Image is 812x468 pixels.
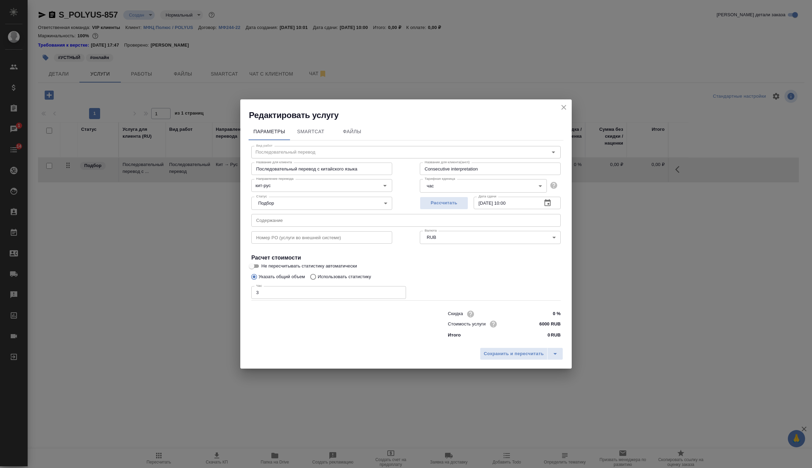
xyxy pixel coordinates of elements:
[448,321,486,328] p: Стоимость услуги
[448,332,461,339] p: Итого
[551,332,561,339] p: RUB
[256,200,276,206] button: Подбор
[251,197,392,210] div: Подбор
[420,197,468,209] button: Рассчитать
[448,310,463,317] p: Скидка
[535,309,561,319] input: ✎ Введи что-нибудь
[559,102,569,113] button: close
[425,183,436,189] button: час
[425,234,438,240] button: RUB
[261,263,357,270] span: Не пересчитывать статистику автоматически
[294,127,327,136] span: SmartCat
[480,348,563,360] div: split button
[535,319,561,329] input: ✎ Введи что-нибудь
[336,127,369,136] span: Файлы
[251,254,561,262] h4: Расчет стоимости
[424,199,464,207] span: Рассчитать
[259,273,305,280] p: Указать общий объем
[253,127,286,136] span: Параметры
[380,181,390,191] button: Open
[484,350,544,358] span: Сохранить и пересчитать
[480,348,548,360] button: Сохранить и пересчитать
[249,110,572,121] h2: Редактировать услугу
[318,273,371,280] p: Использовать статистику
[420,179,547,192] div: час
[420,231,561,244] div: RUB
[548,332,550,339] p: 0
